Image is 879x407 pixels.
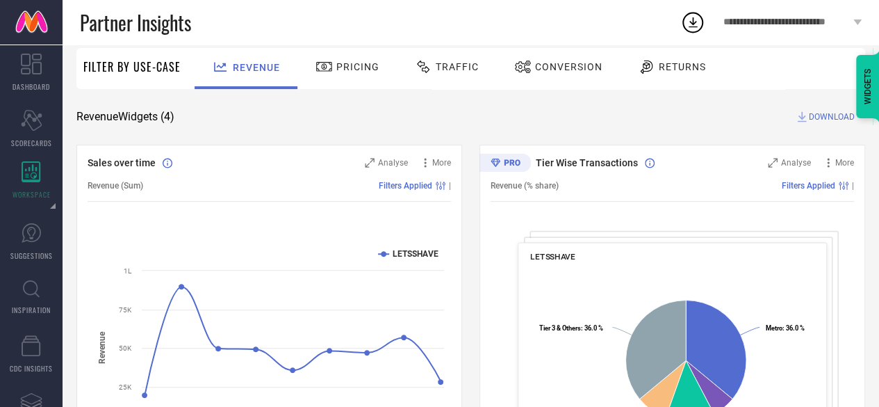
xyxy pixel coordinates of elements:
[119,383,132,391] text: 25K
[765,324,804,332] text: : 36.0 %
[765,324,782,332] tspan: Metro
[88,157,156,168] span: Sales over time
[10,250,53,261] span: SUGGESTIONS
[432,158,451,168] span: More
[13,189,51,200] span: WORKSPACE
[88,181,143,191] span: Revenue (Sum)
[535,61,602,72] span: Conversion
[97,331,107,364] tspan: Revenue
[119,344,132,352] text: 50K
[782,181,835,191] span: Filters Applied
[539,324,581,332] tspan: Tier 3 & Others
[781,158,811,168] span: Analyse
[83,58,181,75] span: Filter By Use-Case
[393,249,438,259] text: LETSSHAVE
[10,363,53,374] span: CDC INSIGHTS
[233,62,280,73] span: Revenue
[11,138,52,148] span: SCORECARDS
[852,181,854,191] span: |
[13,81,50,92] span: DASHBOARD
[365,158,375,168] svg: Zoom
[680,10,705,35] div: Open download list
[379,181,432,191] span: Filters Applied
[768,158,778,168] svg: Zoom
[436,61,479,72] span: Traffic
[76,110,174,124] span: Revenue Widgets ( 4 )
[491,181,559,191] span: Revenue (% share)
[378,158,408,168] span: Analyse
[119,306,132,314] text: 75K
[530,252,575,262] span: LETSSHAVE
[835,158,854,168] span: More
[809,110,855,124] span: DOWNLOAD
[80,8,191,37] span: Partner Insights
[124,267,132,275] text: 1L
[12,305,51,315] span: INSPIRATION
[659,61,706,72] span: Returns
[536,157,638,168] span: Tier Wise Transactions
[479,154,531,175] div: Premium
[539,324,603,332] text: : 36.0 %
[449,181,451,191] span: |
[336,61,379,72] span: Pricing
